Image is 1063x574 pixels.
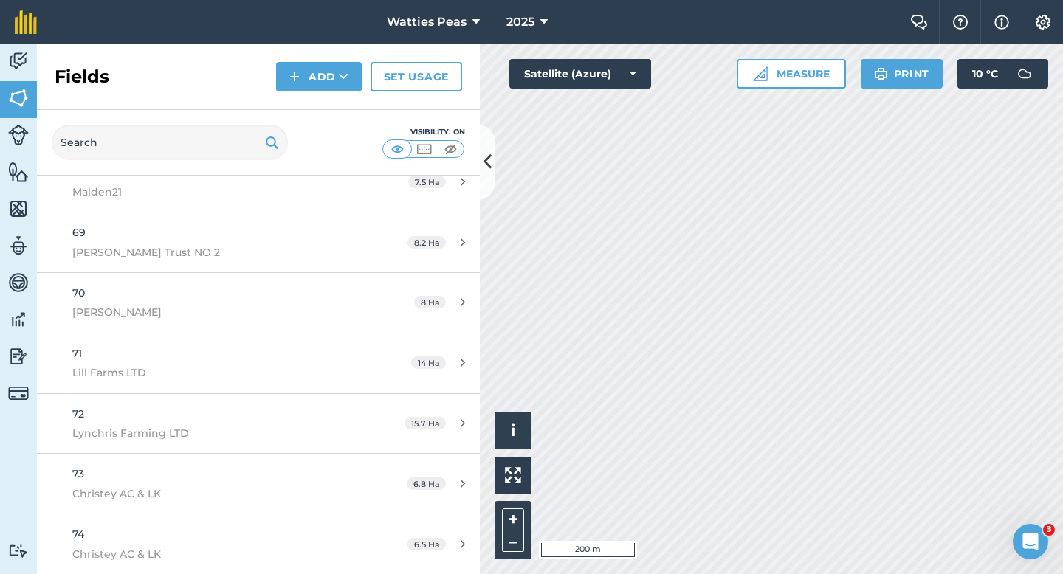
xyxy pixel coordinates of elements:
[8,125,29,145] img: svg+xml;base64,PD94bWwgdmVyc2lvbj0iMS4wIiBlbmNvZGluZz0idXRmLTgiPz4KPCEtLSBHZW5lcmF0b3I6IEFkb2JlIE...
[407,236,446,249] span: 8.2 Ha
[37,273,480,333] a: 70[PERSON_NAME]8 Ha
[8,345,29,367] img: svg+xml;base64,PD94bWwgdmVyc2lvbj0iMS4wIiBlbmNvZGluZz0idXRmLTgiPz4KPCEtLSBHZW5lcmF0b3I6IEFkb2JlIE...
[37,454,480,514] a: 73Christey AC & LK6.8 Ha
[511,421,515,440] span: i
[414,296,446,308] span: 8 Ha
[972,59,998,89] span: 10 ° C
[388,142,407,156] img: svg+xml;base64,PHN2ZyB4bWxucz0iaHR0cDovL3d3dy53My5vcmcvMjAwMC9zdmciIHdpZHRoPSI1MCIgaGVpZ2h0PSI0MC...
[502,530,524,552] button: –
[265,134,279,151] img: svg+xml;base64,PHN2ZyB4bWxucz0iaHR0cDovL3d3dy53My5vcmcvMjAwMC9zdmciIHdpZHRoPSIxOSIgaGVpZ2h0PSIyNC...
[8,383,29,404] img: svg+xml;base64,PD94bWwgdmVyc2lvbj0iMS4wIiBlbmNvZGluZz0idXRmLTgiPz4KPCEtLSBHZW5lcmF0b3I6IEFkb2JlIE...
[37,514,480,574] a: 74Christey AC & LK6.5 Ha
[72,184,350,200] span: Malden21
[72,166,86,179] span: 68
[72,425,350,441] span: Lynchris Farming LTD
[910,15,928,30] img: Two speech bubbles overlapping with the left bubble in the forefront
[8,308,29,331] img: svg+xml;base64,PD94bWwgdmVyc2lvbj0iMS4wIiBlbmNvZGluZz0idXRmLTgiPz4KPCEtLSBHZW5lcmF0b3I6IEFkb2JlIE...
[8,235,29,257] img: svg+xml;base64,PD94bWwgdmVyc2lvbj0iMS4wIiBlbmNvZGluZz0idXRmLTgiPz4KPCEtLSBHZW5lcmF0b3I6IEFkb2JlIE...
[52,125,288,160] input: Search
[55,65,109,89] h2: Fields
[957,59,1048,89] button: 10 °C
[8,50,29,72] img: svg+xml;base64,PD94bWwgdmVyc2lvbj0iMS4wIiBlbmNvZGluZz0idXRmLTgiPz4KPCEtLSBHZW5lcmF0b3I6IEFkb2JlIE...
[506,13,534,31] span: 2025
[1013,524,1048,559] iframe: Intercom live chat
[505,467,521,483] img: Four arrows, one pointing top left, one top right, one bottom right and the last bottom left
[72,244,350,260] span: [PERSON_NAME] Trust NO 2
[72,364,350,381] span: Lill Farms LTD
[495,412,531,449] button: i
[441,142,460,156] img: svg+xml;base64,PHN2ZyB4bWxucz0iaHR0cDovL3d3dy53My5vcmcvMjAwMC9zdmciIHdpZHRoPSI1MCIgaGVpZ2h0PSI0MC...
[8,544,29,558] img: svg+xml;base64,PD94bWwgdmVyc2lvbj0iMS4wIiBlbmNvZGluZz0idXRmLTgiPz4KPCEtLSBHZW5lcmF0b3I6IEFkb2JlIE...
[509,59,651,89] button: Satellite (Azure)
[289,68,300,86] img: svg+xml;base64,PHN2ZyB4bWxucz0iaHR0cDovL3d3dy53My5vcmcvMjAwMC9zdmciIHdpZHRoPSIxNCIgaGVpZ2h0PSIyNC...
[72,528,84,541] span: 74
[408,176,446,188] span: 7.5 Ha
[407,477,446,490] span: 6.8 Ha
[72,467,84,480] span: 73
[405,417,446,429] span: 15.7 Ha
[8,87,29,109] img: svg+xml;base64,PHN2ZyB4bWxucz0iaHR0cDovL3d3dy53My5vcmcvMjAwMC9zdmciIHdpZHRoPSI1NiIgaGVpZ2h0PSI2MC...
[382,126,465,138] div: Visibility: On
[72,304,350,320] span: [PERSON_NAME]
[407,538,446,550] span: 6.5 Ha
[15,10,37,34] img: fieldmargin Logo
[8,198,29,220] img: svg+xml;base64,PHN2ZyB4bWxucz0iaHR0cDovL3d3dy53My5vcmcvMjAwMC9zdmciIHdpZHRoPSI1NiIgaGVpZ2h0PSI2MC...
[8,272,29,294] img: svg+xml;base64,PD94bWwgdmVyc2lvbj0iMS4wIiBlbmNvZGluZz0idXRmLTgiPz4KPCEtLSBHZW5lcmF0b3I6IEFkb2JlIE...
[737,59,846,89] button: Measure
[72,407,84,421] span: 72
[276,62,362,91] button: Add
[861,59,943,89] button: Print
[72,286,85,300] span: 70
[952,15,969,30] img: A question mark icon
[37,153,480,212] a: 68Malden217.5 Ha
[72,485,350,502] span: Christey AC & LK
[371,62,462,91] a: Set usage
[37,212,480,272] a: 69[PERSON_NAME] Trust NO 28.2 Ha
[1043,524,1055,536] span: 3
[753,66,768,81] img: Ruler icon
[874,65,888,83] img: svg+xml;base64,PHN2ZyB4bWxucz0iaHR0cDovL3d3dy53My5vcmcvMjAwMC9zdmciIHdpZHRoPSIxOSIgaGVpZ2h0PSIyNC...
[502,508,524,530] button: +
[1010,59,1039,89] img: svg+xml;base64,PD94bWwgdmVyc2lvbj0iMS4wIiBlbmNvZGluZz0idXRmLTgiPz4KPCEtLSBHZW5lcmF0b3I6IEFkb2JlIE...
[72,546,350,562] span: Christey AC & LK
[387,13,467,31] span: Watties Peas
[994,13,1009,31] img: svg+xml;base64,PHN2ZyB4bWxucz0iaHR0cDovL3d3dy53My5vcmcvMjAwMC9zdmciIHdpZHRoPSIxNyIgaGVpZ2h0PSIxNy...
[415,142,433,156] img: svg+xml;base64,PHN2ZyB4bWxucz0iaHR0cDovL3d3dy53My5vcmcvMjAwMC9zdmciIHdpZHRoPSI1MCIgaGVpZ2h0PSI0MC...
[411,356,446,369] span: 14 Ha
[8,161,29,183] img: svg+xml;base64,PHN2ZyB4bWxucz0iaHR0cDovL3d3dy53My5vcmcvMjAwMC9zdmciIHdpZHRoPSI1NiIgaGVpZ2h0PSI2MC...
[1034,15,1052,30] img: A cog icon
[72,347,82,360] span: 71
[72,226,86,239] span: 69
[37,394,480,454] a: 72Lynchris Farming LTD15.7 Ha
[37,333,480,393] a: 71Lill Farms LTD14 Ha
